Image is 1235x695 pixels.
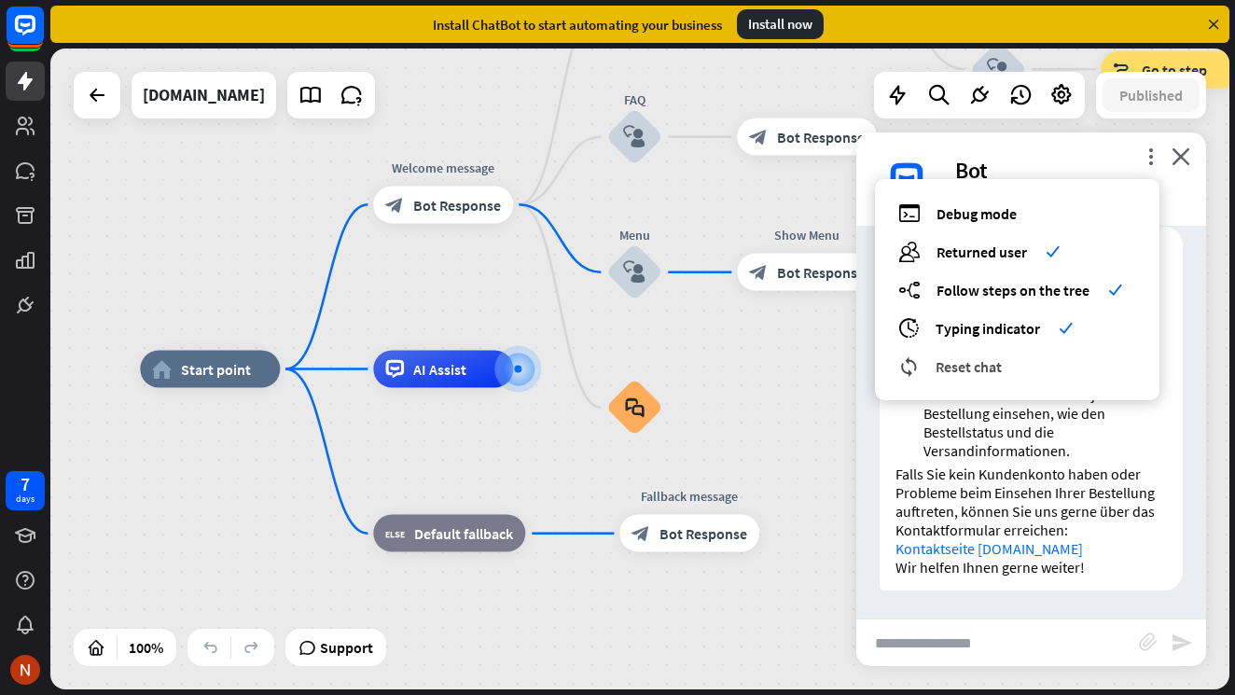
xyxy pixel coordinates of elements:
i: builder_tree [898,279,921,300]
div: winter-zauber.online [143,72,265,118]
span: Bot Response [777,128,865,146]
i: check [1108,283,1122,297]
div: Menu [578,226,690,244]
i: block_bot_response [631,524,650,543]
a: 7 days [6,471,45,510]
i: block_user_input [623,126,645,148]
div: Install ChatBot to start automating your business [433,16,722,34]
span: Support [320,632,373,662]
div: 100% [123,632,169,662]
i: reset_chat [898,355,920,377]
span: Bot Response [659,524,747,543]
i: check [1046,244,1060,258]
i: block_bot_response [749,128,768,146]
span: Start point [181,360,251,379]
span: Returned user [937,243,1027,261]
i: block_user_input [987,58,1009,80]
i: check [1059,321,1073,335]
span: Typing indicator [936,319,1040,338]
button: Published [1103,78,1200,112]
i: close [1172,147,1190,165]
span: Bot Response [777,263,865,282]
i: block_user_input [623,261,645,284]
i: send [1171,632,1193,654]
p: Wir helfen Ihnen gerne weiter! [895,558,1167,577]
i: home_2 [152,360,172,379]
span: Follow steps on the tree [937,281,1089,299]
i: archives [898,317,920,339]
i: block_bot_response [385,195,404,214]
a: Kontaktseite [DOMAIN_NAME] [895,539,1083,558]
div: Show Menu [723,226,891,244]
span: Go to step [1142,60,1207,78]
div: Fallback message [605,487,773,506]
span: Default fallback [414,524,513,543]
i: users [898,241,921,262]
i: block_faq [625,397,645,418]
button: Open LiveChat chat widget [15,7,71,63]
div: Bot [955,156,1184,185]
span: AI Assist [413,360,466,379]
span: Reset chat [936,357,1002,376]
i: block_bot_response [749,263,768,282]
div: 7 [21,476,30,493]
i: block_attachment [1139,632,1158,651]
i: debug [898,202,921,224]
span: Debug mode [937,204,1017,223]
div: Install now [737,9,824,39]
span: Bot Response [413,195,501,214]
i: block_fallback [385,524,405,543]
i: block_goto [1113,60,1132,78]
p: Falls Sie kein Kundenkonto haben oder Probleme beim Einsehen Ihrer Bestellung auftreten, können S... [895,465,1167,558]
div: days [16,493,35,506]
li: Dort können Sie Details zu jeder Bestellung einsehen, wie den Bestellstatus und die Versandinform... [923,385,1167,460]
div: Welcome message [359,158,527,176]
i: more_vert [1142,147,1159,165]
div: FAQ [578,90,690,109]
